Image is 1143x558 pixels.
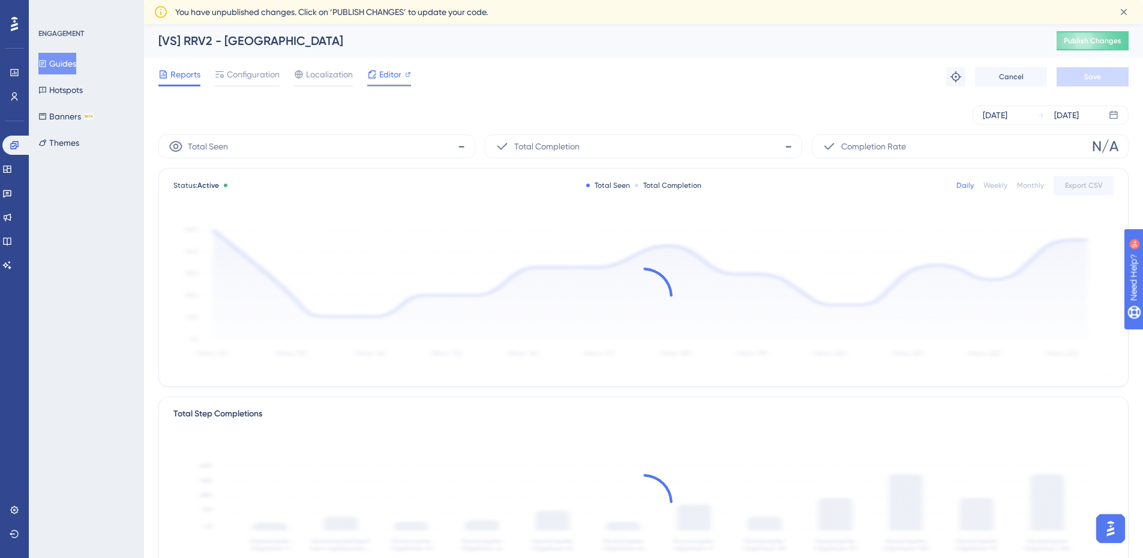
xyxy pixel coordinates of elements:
[1093,511,1129,547] iframe: UserGuiding AI Assistant Launcher
[1065,181,1103,190] span: Export CSV
[999,72,1024,82] span: Cancel
[586,181,630,190] div: Total Seen
[197,181,219,190] span: Active
[38,106,94,127] button: BannersBETA
[38,79,83,101] button: Hotspots
[983,181,1007,190] div: Weekly
[379,67,401,82] span: Editor
[841,139,906,154] span: Completion Rate
[1084,72,1101,82] span: Save
[1054,176,1114,195] button: Export CSV
[1057,67,1129,86] button: Save
[635,181,701,190] div: Total Completion
[38,29,84,38] div: ENGAGEMENT
[227,67,280,82] span: Configuration
[38,53,76,74] button: Guides
[175,5,488,19] span: You have unpublished changes. Click on ‘PUBLISH CHANGES’ to update your code.
[1064,36,1121,46] span: Publish Changes
[514,139,580,154] span: Total Completion
[28,3,75,17] span: Need Help?
[785,137,792,156] span: -
[170,67,200,82] span: Reports
[983,108,1007,122] div: [DATE]
[975,67,1047,86] button: Cancel
[1057,31,1129,50] button: Publish Changes
[956,181,974,190] div: Daily
[188,139,228,154] span: Total Seen
[1092,137,1118,156] span: N/A
[1017,181,1044,190] div: Monthly
[38,132,79,154] button: Themes
[82,6,89,16] div: 9+
[306,67,353,82] span: Localization
[1054,108,1079,122] div: [DATE]
[458,137,465,156] span: -
[173,181,219,190] span: Status:
[173,407,262,421] div: Total Step Completions
[158,32,1027,49] div: [VS] RRV2 - [GEOGRAPHIC_DATA]
[83,113,94,119] div: BETA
